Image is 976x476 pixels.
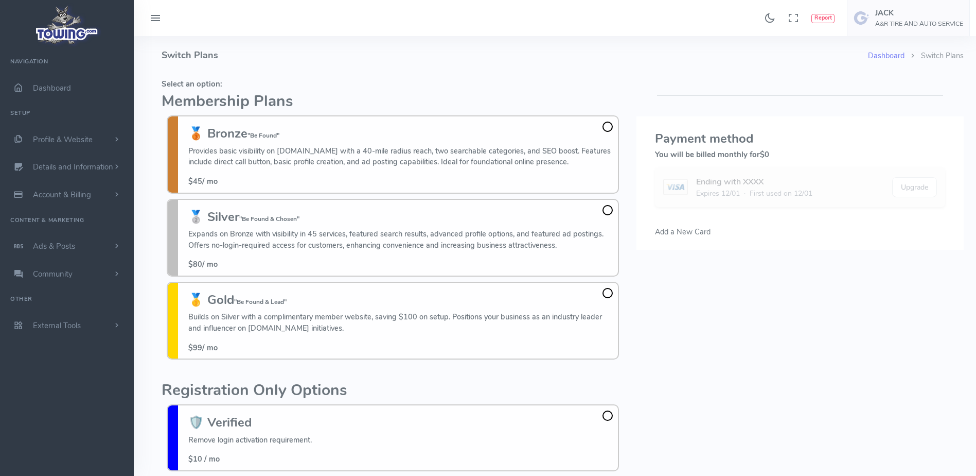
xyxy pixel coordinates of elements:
a: Dashboard [868,50,904,61]
h5: JACK [875,9,963,17]
li: Switch Plans [904,50,964,62]
img: user-image [854,10,870,26]
h3: Payment method [655,132,945,145]
h3: 🥇 Gold [188,293,613,307]
h4: Switch Plans [162,36,868,75]
span: $80 [188,259,202,269]
span: $10 / mo [188,454,220,464]
span: $0 [760,149,769,160]
h3: 🛡️ Verified [188,416,312,429]
span: Expires 12/01 [696,188,740,199]
span: Details and Information [33,162,113,173]
span: / mo [188,343,218,353]
p: Builds on Silver with a complimentary member website, saving $100 on setup. Positions your busine... [188,312,613,334]
h6: A&R TIRE AND AUTO SERVICE [875,21,963,27]
span: / mo [188,176,218,186]
span: Community [33,269,73,279]
img: logo [32,3,102,47]
small: "Be Found & Lead" [234,298,287,306]
span: Profile & Website [33,134,93,145]
p: Remove login activation requirement. [188,435,312,446]
h5: You will be billed monthly for [655,150,945,159]
span: $99 [188,343,202,353]
img: card image [663,179,687,195]
h2: Membership Plans [162,93,624,110]
span: External Tools [33,320,81,331]
span: Add a New Card [655,227,711,237]
span: Ads & Posts [33,241,75,251]
p: Expands on Bronze with visibility in 45 services, featured search results, advanced profile optio... [188,229,613,251]
div: Ending with XXXX [696,176,812,188]
span: $45 [188,176,202,186]
p: Provides basic visibility on [DOMAIN_NAME] with a 40-mile radius reach, two searchable categories... [188,146,613,168]
h2: Registration Only Options [162,382,624,399]
span: Account & Billing [33,190,91,200]
small: "Be Found & Chosen" [239,215,299,223]
button: Report [811,14,835,23]
h5: Select an option: [162,80,624,88]
h3: 🥉 Bronze [188,127,613,140]
button: Upgrade [892,177,937,197]
span: First used on 12/01 [750,188,812,199]
h3: 🥈 Silver [188,210,613,224]
span: · [744,188,746,199]
span: / mo [188,259,218,269]
small: "Be Found" [247,131,279,140]
span: Dashboard [33,83,71,93]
